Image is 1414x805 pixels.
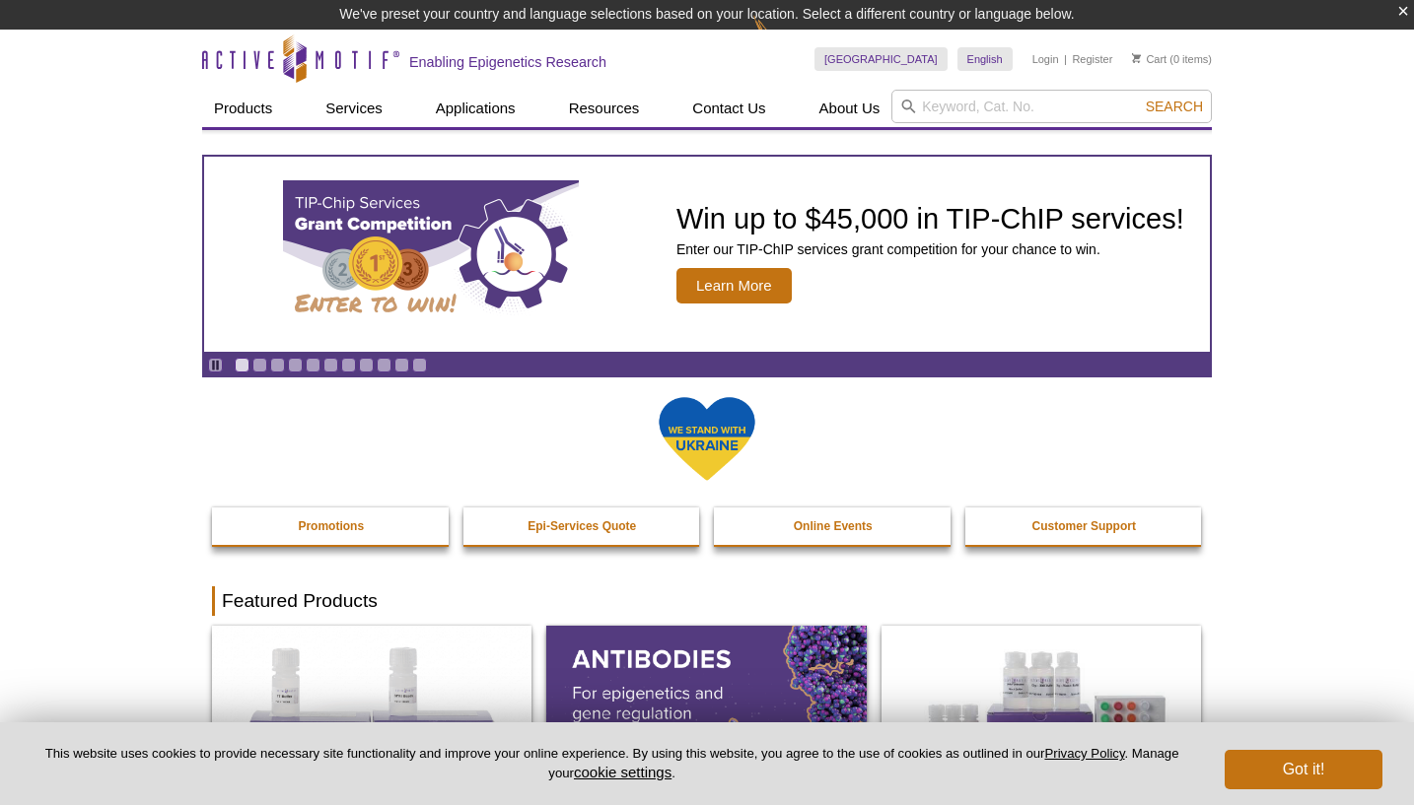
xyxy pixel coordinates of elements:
a: Go to slide 10 [394,358,409,372]
a: Resources [557,90,652,127]
img: Your Cart [1132,53,1141,63]
span: Search [1146,99,1203,114]
a: Go to slide 3 [270,358,285,372]
p: This website uses cookies to provide necessary site functionality and improve your online experie... [32,745,1192,782]
span: Learn More [676,268,792,303]
li: | [1064,47,1067,71]
button: cookie settings [574,764,672,780]
a: Go to slide 1 [235,358,249,372]
article: TIP-ChIP Services Grant Competition [204,157,1210,352]
strong: Online Events [794,519,873,533]
a: Go to slide 2 [252,358,267,372]
p: Enter our TIP-ChIP services grant competition for your chance to win. [676,240,1184,258]
strong: Customer Support [1032,519,1136,533]
img: TIP-ChIP Services Grant Competition [283,180,579,328]
a: Applications [424,90,528,127]
a: Promotions [212,507,451,545]
a: Services [314,90,394,127]
img: We Stand With Ukraine [658,395,756,483]
a: TIP-ChIP Services Grant Competition Win up to $45,000 in TIP-ChIP services! Enter our TIP-ChIP se... [204,157,1210,352]
a: Cart [1132,52,1167,66]
h2: Win up to $45,000 in TIP-ChIP services! [676,204,1184,234]
a: Epi-Services Quote [463,507,702,545]
a: Privacy Policy [1044,746,1124,761]
input: Keyword, Cat. No. [891,90,1212,123]
a: Toggle autoplay [208,358,223,372]
a: English [957,47,1013,71]
a: Customer Support [965,507,1204,545]
li: (0 items) [1132,47,1212,71]
a: Go to slide 5 [306,358,320,372]
a: Register [1072,52,1112,66]
button: Got it! [1225,750,1382,789]
a: Go to slide 6 [323,358,338,372]
strong: Epi-Services Quote [528,519,636,533]
h2: Enabling Epigenetics Research [409,53,606,71]
img: Change Here [753,15,806,61]
a: Login [1032,52,1059,66]
a: About Us [808,90,892,127]
a: [GEOGRAPHIC_DATA] [814,47,948,71]
a: Go to slide 7 [341,358,356,372]
a: Online Events [714,507,953,545]
h2: Featured Products [212,586,1202,616]
button: Search [1140,98,1209,115]
a: Go to slide 9 [377,358,391,372]
a: Products [202,90,284,127]
a: Contact Us [680,90,777,127]
a: Go to slide 11 [412,358,427,372]
a: Go to slide 4 [288,358,303,372]
a: Go to slide 8 [359,358,374,372]
strong: Promotions [298,519,364,533]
